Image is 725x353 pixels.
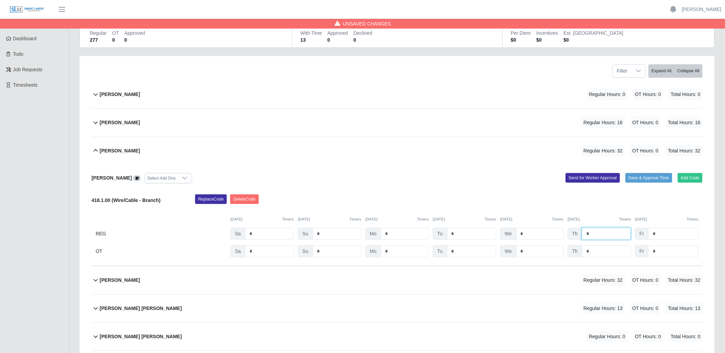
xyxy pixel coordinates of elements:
[298,228,313,240] span: Su
[230,194,259,204] button: DeleteCode
[587,89,628,100] span: Regular Hours: 0
[328,30,348,36] dt: Approved
[100,305,182,312] b: [PERSON_NAME] [PERSON_NAME]
[92,109,703,137] button: [PERSON_NAME] Regular Hours: 16 OT Hours: 0 Total Hours: 16
[10,6,44,13] img: SLM Logo
[564,30,623,36] dt: Est. [GEOGRAPHIC_DATA]
[100,119,140,126] b: [PERSON_NAME]
[298,245,313,257] span: Su
[133,175,141,181] a: View/Edit Notes
[231,245,245,257] span: Sa
[92,81,703,108] button: [PERSON_NAME] Regular Hours: 0 OT Hours: 0 Total Hours: 0
[582,117,625,128] span: Regular Hours: 16
[112,36,119,43] dd: 0
[92,266,703,294] button: [PERSON_NAME] Regular Hours: 32 OT Hours: 0 Total Hours: 32
[13,82,38,88] span: Timesheets
[13,51,23,57] span: Todo
[649,64,675,78] button: Expand All
[678,173,703,183] button: Add Code
[92,175,132,181] b: [PERSON_NAME]
[195,194,227,204] button: ReplaceCode
[350,216,361,222] button: Timers
[433,228,447,240] span: Tu
[669,89,703,100] span: Total Hours: 0
[343,20,391,27] span: Unsaved Changes
[666,303,703,314] span: Total Hours: 13
[13,36,37,41] span: Dashboard
[100,91,140,98] b: [PERSON_NAME]
[354,36,372,43] dd: 0
[511,30,531,36] dt: Per Diem
[669,331,703,342] span: Total Hours: 0
[635,245,649,257] span: Fr
[633,331,663,342] span: OT Hours: 0
[328,36,348,43] dd: 0
[365,216,429,222] div: [DATE]
[666,275,703,286] span: Total Hours: 32
[298,216,361,222] div: [DATE]
[90,36,107,43] dd: 277
[92,323,703,351] button: [PERSON_NAME] [PERSON_NAME] Regular Hours: 0 OT Hours: 0 Total Hours: 0
[500,245,516,257] span: We
[568,228,582,240] span: Th
[96,245,226,257] div: OT
[145,173,178,183] div: Select Add Ons
[100,147,140,154] b: [PERSON_NAME]
[124,30,145,36] dt: Approved
[674,64,703,78] button: Collapse All
[365,245,381,257] span: Mo
[92,295,703,322] button: [PERSON_NAME] [PERSON_NAME] Regular Hours: 13 OT Hours: 0 Total Hours: 13
[124,36,145,43] dd: 0
[635,228,649,240] span: Fr
[568,216,631,222] div: [DATE]
[300,36,322,43] dd: 13
[630,275,661,286] span: OT Hours: 0
[613,65,632,77] span: Filter
[231,216,294,222] div: [DATE]
[564,36,623,43] dd: $0
[626,173,672,183] button: Save & Approve Time
[566,173,620,183] button: Send for Worker Approval
[536,36,558,43] dd: $0
[666,145,703,157] span: Total Hours: 32
[90,30,107,36] dt: Regular
[619,216,631,222] button: Timers
[630,303,661,314] span: OT Hours: 0
[633,89,663,100] span: OT Hours: 0
[582,275,625,286] span: Regular Hours: 32
[365,228,381,240] span: Mo
[635,216,699,222] div: [DATE]
[13,67,43,72] span: Job Requests
[484,216,496,222] button: Timers
[96,228,226,240] div: REG
[417,216,429,222] button: Timers
[282,216,294,222] button: Timers
[582,303,625,314] span: Regular Hours: 13
[568,245,582,257] span: Th
[100,333,182,340] b: [PERSON_NAME] [PERSON_NAME]
[112,30,119,36] dt: OT
[587,331,628,342] span: Regular Hours: 0
[536,30,558,36] dt: Incentives
[433,216,496,222] div: [DATE]
[630,145,661,157] span: OT Hours: 0
[682,6,722,13] a: [PERSON_NAME]
[100,277,140,284] b: [PERSON_NAME]
[500,216,564,222] div: [DATE]
[92,197,161,203] b: 418.1.00 (Wire/Cable - Branch)
[630,117,661,128] span: OT Hours: 0
[582,145,625,157] span: Regular Hours: 32
[92,137,703,165] button: [PERSON_NAME] Regular Hours: 32 OT Hours: 0 Total Hours: 32
[354,30,372,36] dt: Declined
[300,30,322,36] dt: With Time
[231,228,245,240] span: Sa
[687,216,699,222] button: Timers
[511,36,531,43] dd: $0
[500,228,516,240] span: We
[552,216,564,222] button: Timers
[649,64,703,78] div: bulk actions
[433,245,447,257] span: Tu
[666,117,703,128] span: Total Hours: 16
